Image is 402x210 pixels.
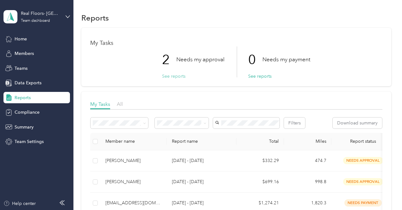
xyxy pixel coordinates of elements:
span: Reports [15,94,31,101]
p: Needs my approval [176,56,224,63]
td: $699.16 [236,171,284,193]
span: needs approval [343,157,383,164]
iframe: Everlance-gr Chat Button Frame [367,175,402,210]
button: Help center [3,200,36,207]
button: See reports [248,73,272,80]
td: 998.8 [284,171,331,193]
span: Team Settings [15,138,44,145]
p: 2 [162,46,176,73]
span: Compliance [15,109,40,116]
p: [DATE] - [DATE] [172,178,231,185]
div: [PERSON_NAME] [105,157,162,164]
p: [DATE] - [DATE] [172,200,231,207]
td: $332.29 [236,150,284,171]
div: [EMAIL_ADDRESS][DOMAIN_NAME] [105,200,162,207]
div: Total [242,139,279,144]
span: All [117,101,123,107]
p: [DATE] - [DATE] [172,157,231,164]
h1: My Tasks [90,40,382,46]
span: Data Exports [15,80,41,86]
h1: Reports [81,15,109,21]
p: 0 [248,46,262,73]
span: Home [15,36,27,42]
button: See reports [162,73,185,80]
button: Download summary [333,117,382,129]
div: [PERSON_NAME] [105,178,162,185]
div: Real Floors- [GEOGRAPHIC_DATA] [21,10,60,17]
span: Summary [15,124,34,130]
th: Member name [100,133,167,150]
span: My Tasks [90,101,110,107]
span: Members [15,50,34,57]
th: Report name [167,133,236,150]
div: Team dashboard [21,19,50,23]
p: Needs my payment [262,56,310,63]
button: Filters [284,117,305,129]
span: needs payment [344,199,382,207]
span: Report status [336,139,390,144]
div: Miles [289,139,326,144]
div: Member name [105,139,162,144]
span: needs approval [343,178,383,185]
span: Teams [15,65,28,72]
td: 474.7 [284,150,331,171]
